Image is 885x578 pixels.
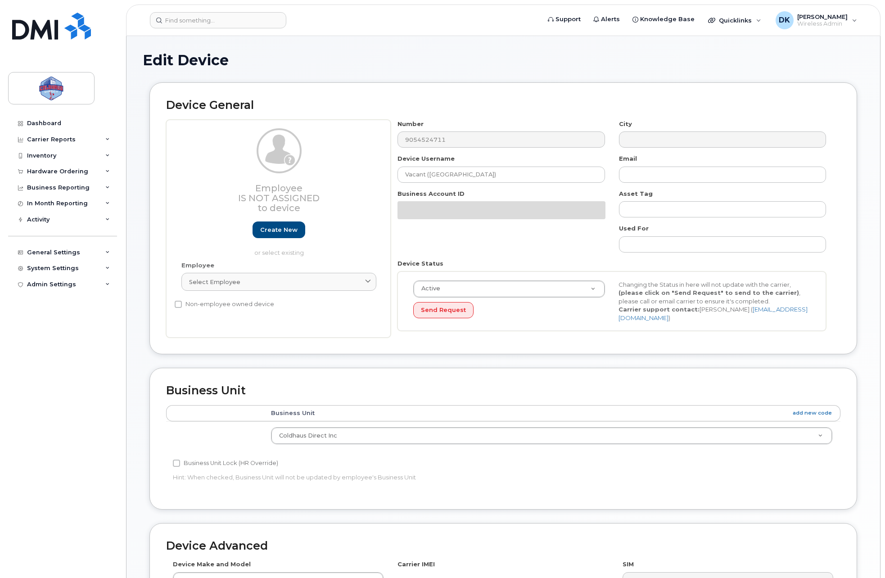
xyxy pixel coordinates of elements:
[793,409,832,417] a: add new code
[173,458,278,469] label: Business Unit Lock (HR Override)
[619,289,799,296] strong: (please click on "Send Request" to send to the carrier)
[397,190,465,198] label: Business Account ID
[181,261,214,270] label: Employee
[181,273,376,291] a: Select employee
[181,183,376,213] h3: Employee
[397,560,435,569] label: Carrier IMEI
[257,203,300,213] span: to device
[397,120,424,128] label: Number
[619,190,653,198] label: Asset Tag
[173,560,251,569] label: Device Make and Model
[619,120,632,128] label: City
[414,281,605,297] a: Active
[166,384,840,397] h2: Business Unit
[253,221,305,238] a: Create new
[166,540,840,552] h2: Device Advanced
[173,460,180,467] input: Business Unit Lock (HR Override)
[397,259,443,268] label: Device Status
[263,405,840,421] th: Business Unit
[143,52,864,68] h1: Edit Device
[612,280,817,322] div: Changing the Status in here will not update with the carrier, , please call or email carrier to e...
[623,560,634,569] label: SIM
[166,99,840,112] h2: Device General
[397,154,455,163] label: Device Username
[413,302,474,319] button: Send Request
[181,248,376,257] p: or select existing
[175,301,182,308] input: Non-employee owned device
[175,299,274,310] label: Non-employee owned device
[416,284,440,293] span: Active
[238,193,320,203] span: Is not assigned
[271,428,832,444] a: Coldhaus Direct Inc
[619,154,637,163] label: Email
[279,432,337,439] span: Coldhaus Direct Inc
[619,224,649,233] label: Used For
[619,306,700,313] strong: Carrier support contact:
[189,278,240,286] span: Select employee
[619,306,808,321] a: [EMAIL_ADDRESS][DOMAIN_NAME]
[173,473,609,482] p: Hint: When checked, Business Unit will not be updated by employee's Business Unit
